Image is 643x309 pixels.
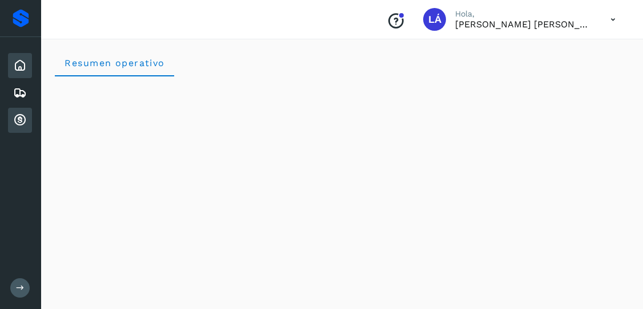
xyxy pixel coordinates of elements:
[64,58,165,68] span: Resumen operativo
[455,19,592,30] p: Luis Ángel Romero Gómez
[8,80,32,105] div: Embarques
[8,108,32,133] div: Cuentas por cobrar
[8,53,32,78] div: Inicio
[455,9,592,19] p: Hola,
